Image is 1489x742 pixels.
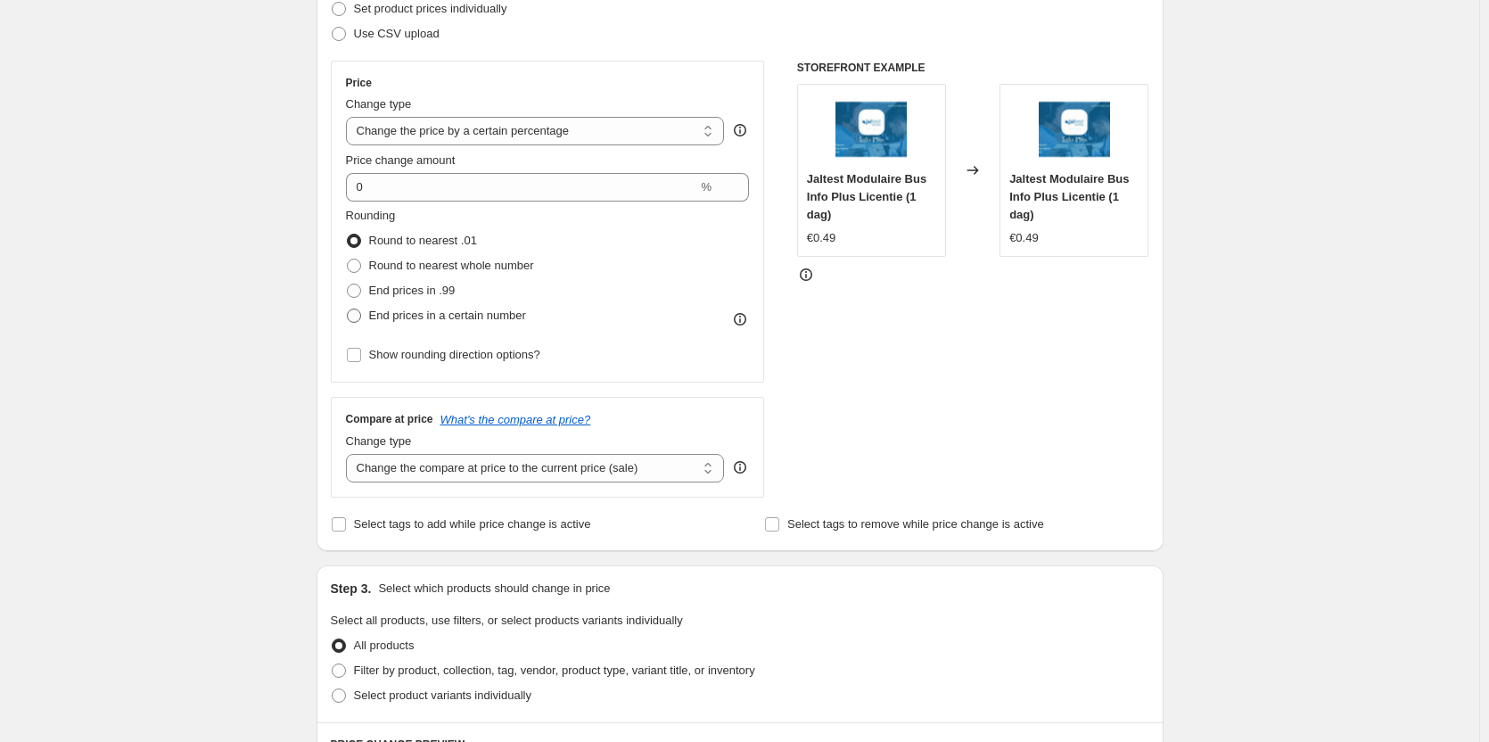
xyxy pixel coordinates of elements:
span: % [701,180,712,194]
div: help [731,121,749,139]
span: Show rounding direction options? [369,348,540,361]
span: Change type [346,434,412,448]
span: Rounding [346,209,396,222]
h3: Price [346,76,372,90]
img: jaltest-modulaire-bus-info-plus-licentie-307382_80x.webp [835,94,907,165]
span: Price change amount [346,153,456,167]
h3: Compare at price [346,412,433,426]
h2: Step 3. [331,580,372,598]
span: End prices in a certain number [369,309,526,322]
img: jaltest-modulaire-bus-info-plus-licentie-307382_80x.webp [1039,94,1110,165]
span: Select product variants individually [354,688,531,702]
div: €0.49 [1009,229,1039,247]
p: Select which products should change in price [378,580,610,598]
span: All products [354,639,415,652]
span: Jaltest Modulaire Bus Info Plus Licentie (1 dag) [807,172,926,221]
div: help [731,458,749,476]
span: Change type [346,97,412,111]
span: Select tags to remove while price change is active [787,517,1044,531]
span: Select all products, use filters, or select products variants individually [331,614,683,627]
span: Jaltest Modulaire Bus Info Plus Licentie (1 dag) [1009,172,1129,221]
span: Set product prices individually [354,2,507,15]
h6: STOREFRONT EXAMPLE [797,61,1149,75]
span: Use CSV upload [354,27,440,40]
span: Round to nearest whole number [369,259,534,272]
button: What's the compare at price? [440,413,591,426]
input: -15 [346,173,698,202]
div: €0.49 [807,229,836,247]
span: Filter by product, collection, tag, vendor, product type, variant title, or inventory [354,664,755,677]
span: Select tags to add while price change is active [354,517,591,531]
span: Round to nearest .01 [369,234,477,247]
span: End prices in .99 [369,284,456,297]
